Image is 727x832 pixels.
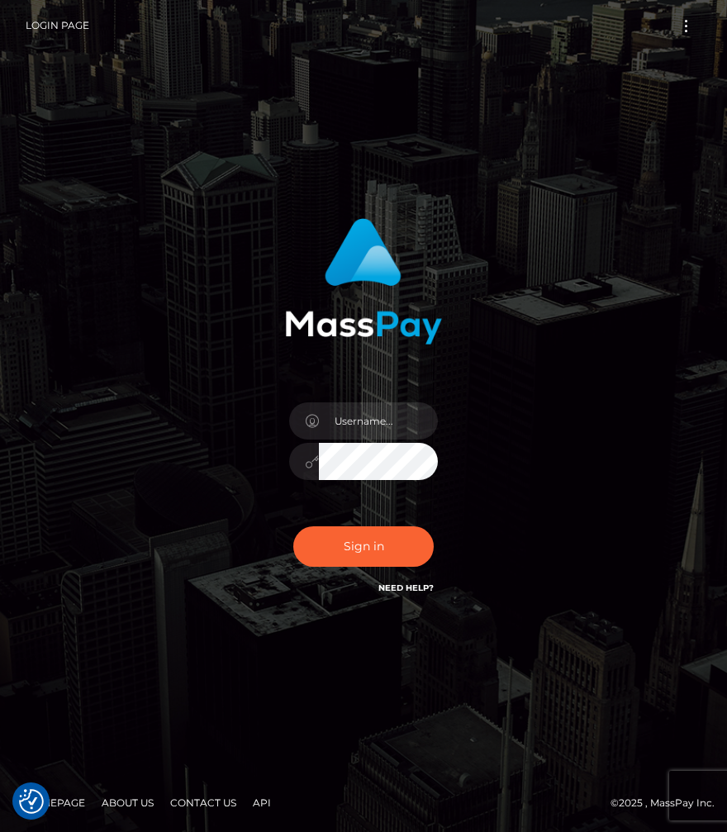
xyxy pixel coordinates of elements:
[164,790,243,815] a: Contact Us
[319,402,438,440] input: Username...
[293,526,434,567] button: Sign in
[95,790,160,815] a: About Us
[26,8,89,43] a: Login Page
[12,794,715,812] div: © 2025 , MassPay Inc.
[285,218,442,345] img: MassPay Login
[378,582,434,593] a: Need Help?
[246,790,278,815] a: API
[671,15,701,37] button: Toggle navigation
[19,789,44,814] img: Revisit consent button
[18,790,92,815] a: Homepage
[19,789,44,814] button: Consent Preferences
